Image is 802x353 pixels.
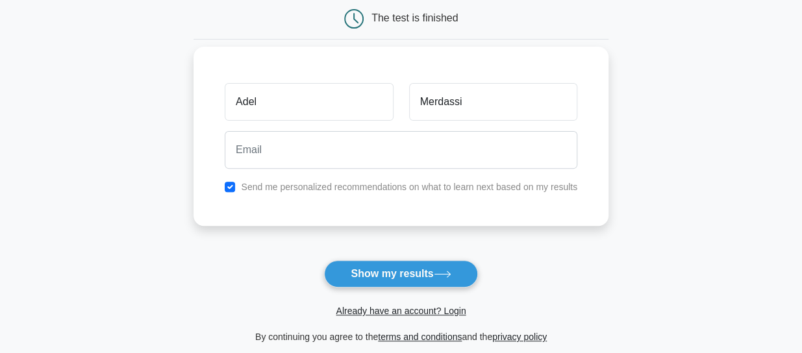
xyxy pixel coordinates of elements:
button: Show my results [324,260,477,287]
div: By continuing you agree to the and the [186,329,616,345]
label: Send me personalized recommendations on what to learn next based on my results [241,182,577,192]
div: The test is finished [371,12,458,23]
input: Email [225,131,577,169]
a: Already have an account? Login [336,306,466,316]
input: Last name [409,83,577,121]
a: privacy policy [492,332,547,342]
a: terms and conditions [378,332,462,342]
input: First name [225,83,393,121]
